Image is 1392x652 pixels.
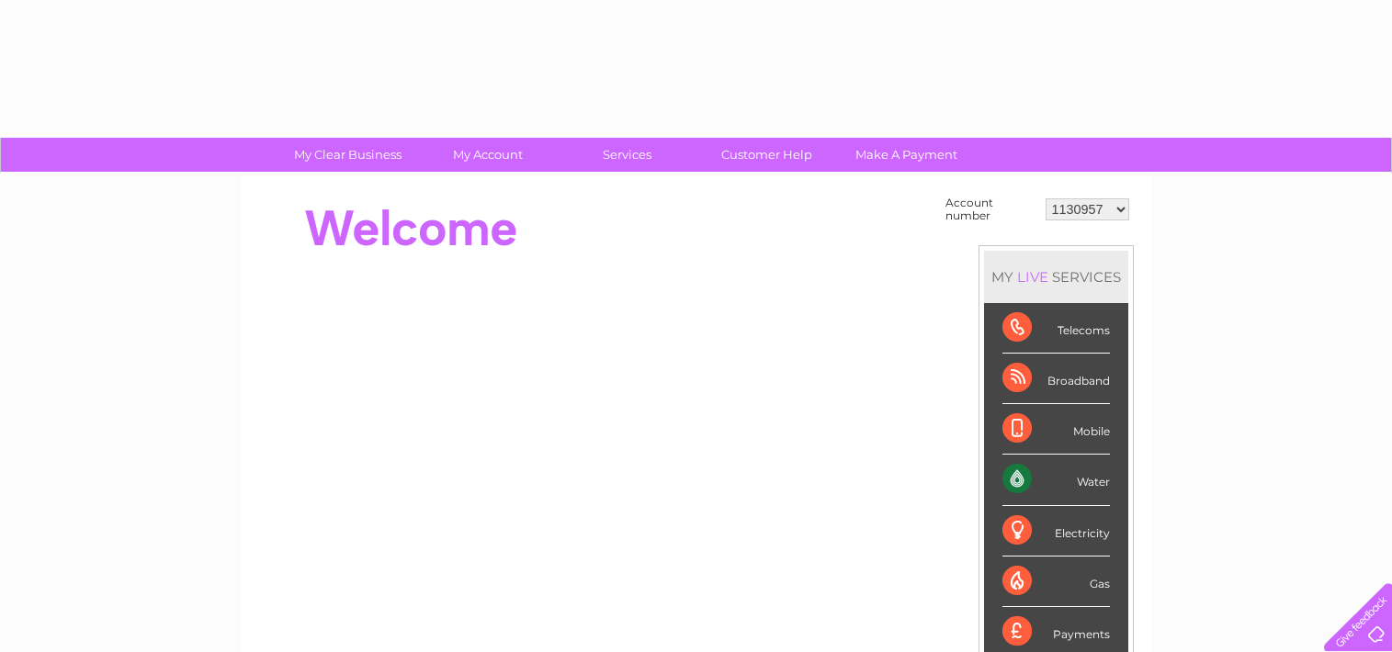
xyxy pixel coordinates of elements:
div: Broadband [1002,354,1110,404]
div: Electricity [1002,506,1110,556]
div: Telecoms [1002,303,1110,354]
a: My Clear Business [272,138,424,172]
td: Account number [941,192,1041,227]
div: Water [1002,455,1110,505]
div: Gas [1002,556,1110,607]
a: Services [551,138,703,172]
div: MY SERVICES [984,251,1128,303]
div: LIVE [1013,268,1052,286]
a: Make A Payment [831,138,982,172]
a: My Account [412,138,563,172]
div: Mobile [1002,404,1110,455]
a: Customer Help [691,138,843,172]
